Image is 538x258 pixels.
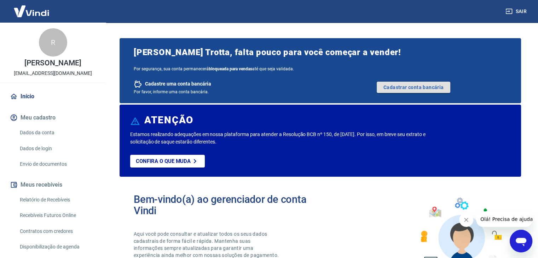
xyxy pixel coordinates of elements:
[39,28,67,57] div: R
[17,240,97,254] a: Disponibilização de agenda
[130,155,205,168] a: Confira o que muda
[17,125,97,140] a: Dados da conta
[134,194,320,216] h2: Bem-vindo(a) ao gerenciador de conta Vindi
[17,208,97,223] a: Recebíveis Futuros Online
[24,59,81,67] p: [PERSON_NAME]
[504,5,530,18] button: Sair
[14,70,92,77] p: [EMAIL_ADDRESS][DOMAIN_NAME]
[145,81,211,87] span: Cadastre uma conta bancária
[8,110,97,125] button: Meu cadastro
[209,66,252,71] b: bloqueada para vendas
[8,0,54,22] img: Vindi
[134,89,209,94] span: Por favor, informe uma conta bancária.
[134,66,507,71] span: Por segurança, sua conta permanecerá até que seja validada.
[4,5,59,11] span: Olá! Precisa de ajuda?
[377,82,450,93] a: Cadastrar conta bancária
[17,141,97,156] a: Dados de login
[17,224,97,239] a: Contratos com credores
[130,131,434,146] p: Estamos realizando adequações em nossa plataforma para atender a Resolução BCB nº 150, de [DATE]....
[476,211,532,227] iframe: Mensagem da empresa
[459,213,473,227] iframe: Fechar mensagem
[510,230,532,252] iframe: Botão para abrir a janela de mensagens
[144,117,193,124] h6: ATENÇÃO
[134,47,507,58] span: [PERSON_NAME] Trotta, falta pouco para você começar a vender!
[17,157,97,171] a: Envio de documentos
[136,158,191,164] p: Confira o que muda
[17,193,97,207] a: Relatório de Recebíveis
[8,177,97,193] button: Meus recebíveis
[8,89,97,104] a: Início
